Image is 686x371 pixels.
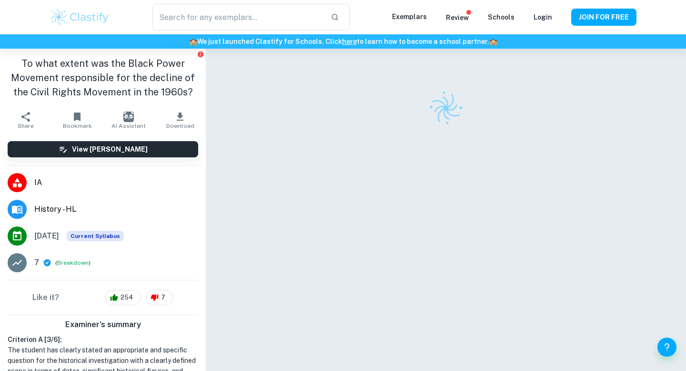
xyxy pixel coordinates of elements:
[166,123,194,129] span: Download
[342,38,357,45] a: here
[489,38,497,45] span: 🏫
[4,319,202,330] h6: Examiner's summary
[55,258,91,268] span: ( )
[146,290,173,305] div: 7
[103,107,154,134] button: AI Assistant
[657,338,676,357] button: Help and Feedback
[392,11,427,22] p: Exemplars
[115,293,138,302] span: 254
[8,334,198,345] h6: Criterion A [ 3 / 6 ]:
[446,12,469,23] p: Review
[18,123,34,129] span: Share
[534,13,552,21] a: Login
[123,112,134,122] img: AI Assistant
[34,204,198,215] span: History - HL
[63,123,92,129] span: Bookmark
[2,36,684,47] h6: We just launched Clastify for Schools. Click to learn how to become a school partner.
[8,56,198,99] h1: To what extent was the Black Power Movement responsible for the decline of the Civil Rights Movem...
[8,141,198,157] button: View [PERSON_NAME]
[51,107,103,134] button: Bookmark
[189,38,197,45] span: 🏫
[67,231,124,241] span: Current Syllabus
[152,4,323,31] input: Search for any exemplars...
[154,107,206,134] button: Download
[67,231,124,241] div: This exemplar is based on the current syllabus. Feel free to refer to it for inspiration/ideas wh...
[34,177,198,188] span: IA
[34,230,59,242] span: [DATE]
[111,123,146,129] span: AI Assistant
[32,292,59,303] h6: Like it?
[57,258,89,267] button: Breakdown
[488,13,514,21] a: Schools
[423,85,470,132] img: Clastify logo
[34,257,39,268] p: 7
[156,293,171,302] span: 7
[72,144,148,155] h6: View [PERSON_NAME]
[197,51,204,58] button: Report issue
[50,8,110,27] img: Clastify logo
[571,9,636,26] button: JOIN FOR FREE
[105,290,141,305] div: 254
